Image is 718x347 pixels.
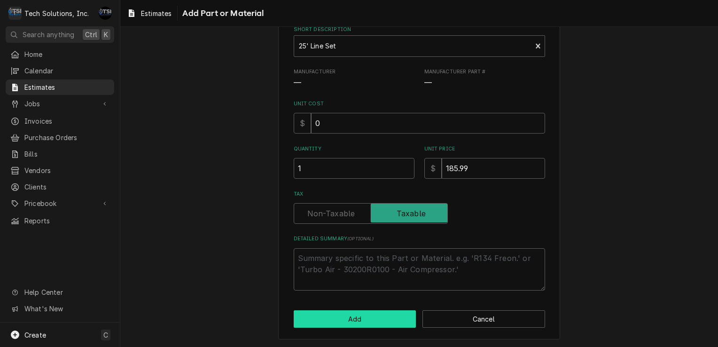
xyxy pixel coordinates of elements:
[6,213,114,229] a: Reports
[24,198,95,208] span: Pricebook
[294,79,301,87] span: —
[424,78,545,89] span: Manufacturer Part #
[294,113,311,134] div: $
[294,145,414,153] label: Quantity
[141,8,172,18] span: Estimates
[24,304,109,314] span: What's New
[6,47,114,62] a: Home
[24,8,89,18] div: Tech Solutions, Inc.
[294,310,545,328] div: Button Group
[85,30,97,39] span: Ctrl
[103,330,108,340] span: C
[24,149,109,159] span: Bills
[294,78,414,89] span: Manufacturer
[294,235,545,243] label: Detailed Summary
[24,99,95,109] span: Jobs
[294,26,545,33] label: Short Description
[6,284,114,300] a: Go to Help Center
[294,310,545,328] div: Button Group Row
[6,163,114,178] a: Vendors
[24,66,109,76] span: Calendar
[99,7,112,20] div: Austin Fox's Avatar
[424,145,545,179] div: [object Object]
[6,96,114,111] a: Go to Jobs
[6,26,114,43] button: Search anythingCtrlK
[424,145,545,153] label: Unit Price
[6,301,114,316] a: Go to What's New
[294,68,414,76] span: Manufacturer
[8,7,22,20] div: T
[424,79,432,87] span: —
[294,100,545,134] div: Unit Cost
[6,79,114,95] a: Estimates
[99,7,112,20] div: AF
[294,100,545,108] label: Unit Cost
[24,116,109,126] span: Invoices
[294,26,545,56] div: Short Description
[424,68,545,88] div: Manufacturer Part #
[6,113,114,129] a: Invoices
[294,235,545,290] div: Detailed Summary
[24,216,109,226] span: Reports
[294,190,545,224] div: Tax
[6,179,114,195] a: Clients
[424,68,545,76] span: Manufacturer Part #
[294,145,414,179] div: [object Object]
[6,196,114,211] a: Go to Pricebook
[24,287,109,297] span: Help Center
[347,236,374,241] span: ( optional )
[24,49,109,59] span: Home
[104,30,108,39] span: K
[424,158,442,179] div: $
[6,130,114,145] a: Purchase Orders
[179,7,264,20] span: Add Part or Material
[294,310,416,328] button: Add
[294,190,545,198] label: Tax
[422,310,545,328] button: Cancel
[6,63,114,79] a: Calendar
[24,331,46,339] span: Create
[24,182,109,192] span: Clients
[24,166,109,175] span: Vendors
[6,146,114,162] a: Bills
[24,133,109,142] span: Purchase Orders
[23,30,74,39] span: Search anything
[8,7,22,20] div: Tech Solutions, Inc.'s Avatar
[123,6,175,21] a: Estimates
[24,82,109,92] span: Estimates
[294,68,414,88] div: Manufacturer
